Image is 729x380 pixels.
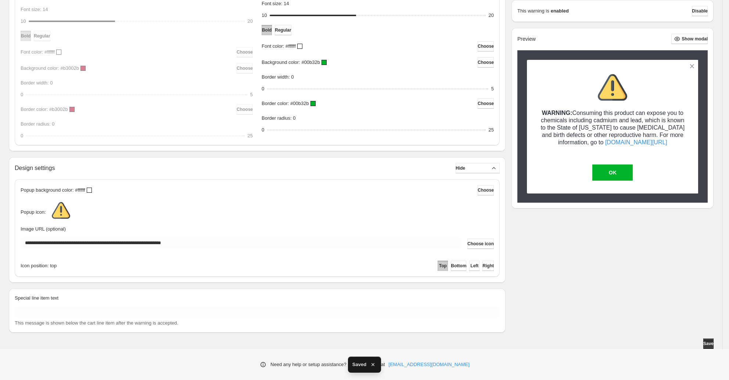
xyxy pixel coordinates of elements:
span: Saved [352,361,366,368]
button: Hide [456,163,500,173]
div: 25 [489,126,494,134]
p: Border color: #00b32b [262,100,309,107]
p: Popup background color: #ffffff [21,187,85,194]
button: Bottom [451,261,466,271]
button: Choose [478,185,494,195]
span: Bold [262,27,272,33]
span: Show modal [682,36,708,42]
button: Choose [478,41,494,51]
button: Left [469,261,480,271]
button: Save [703,339,714,349]
span: Border width: 0 [262,74,294,80]
span: Special line item text [15,295,58,301]
span: 10 [262,12,267,18]
span: Border radius: 0 [262,115,296,121]
p: Font color: #ffffff [262,43,296,50]
button: OK [592,164,633,181]
button: Choose icon [467,239,494,249]
span: This message is shown below the cart line item after the warning is accepted. [15,320,178,326]
a: [DOMAIN_NAME][URL] [605,139,667,145]
p: This warning is [517,7,549,15]
span: Icon position: top [21,262,57,269]
span: Choose [478,59,494,65]
span: Choose [478,101,494,106]
span: Consuming this product can expose you to chemicals including cadmium and lead, which is known to ... [541,110,685,145]
button: Choose [478,98,494,109]
span: Image URL (optional) [21,226,66,232]
span: Right [482,263,494,269]
body: Rich Text Area. Press ALT-0 for help. [3,3,481,21]
h2: Design settings [15,164,55,171]
span: Choose icon [467,241,494,247]
div: 20 [489,12,494,19]
span: Regular [275,27,291,33]
span: Top [439,263,447,269]
button: Choose [478,57,494,68]
span: Popup icon: [21,209,46,216]
span: Left [470,263,478,269]
button: Regular [275,25,291,35]
p: Background color: #00b32b [262,59,320,66]
span: Disable [692,8,708,14]
span: 0 [262,86,264,91]
button: Disable [692,6,708,16]
h2: Preview [517,36,536,42]
span: Save [703,341,714,347]
strong: WARNING: [542,110,572,116]
strong: enabled [551,7,569,15]
button: Show modal [671,34,708,44]
span: 0 [262,127,264,133]
span: Choose [478,43,494,49]
span: Choose [478,187,494,193]
button: Top [438,261,448,271]
button: Bold [262,25,272,35]
span: Bottom [451,263,466,269]
button: Right [482,261,494,271]
a: [EMAIL_ADDRESS][DOMAIN_NAME] [389,361,470,368]
span: Font size: 14 [262,1,289,6]
div: 5 [491,85,494,93]
span: Hide [456,165,465,171]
